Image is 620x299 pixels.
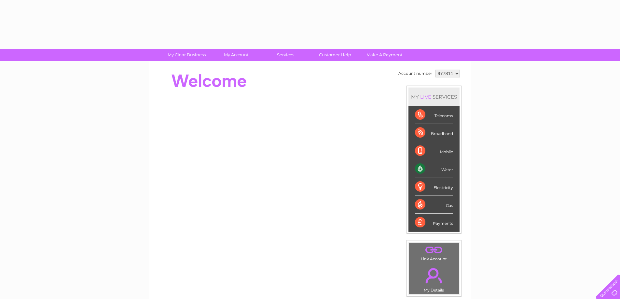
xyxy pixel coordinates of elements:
[415,106,453,124] div: Telecoms
[419,94,433,100] div: LIVE
[358,49,411,61] a: Make A Payment
[415,124,453,142] div: Broadband
[411,264,457,287] a: .
[409,263,459,294] td: My Details
[415,160,453,178] div: Water
[397,68,434,79] td: Account number
[411,244,457,256] a: .
[209,49,263,61] a: My Account
[408,88,460,106] div: MY SERVICES
[415,196,453,214] div: Gas
[259,49,312,61] a: Services
[415,142,453,160] div: Mobile
[415,214,453,231] div: Payments
[409,242,459,263] td: Link Account
[160,49,214,61] a: My Clear Business
[308,49,362,61] a: Customer Help
[415,178,453,196] div: Electricity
